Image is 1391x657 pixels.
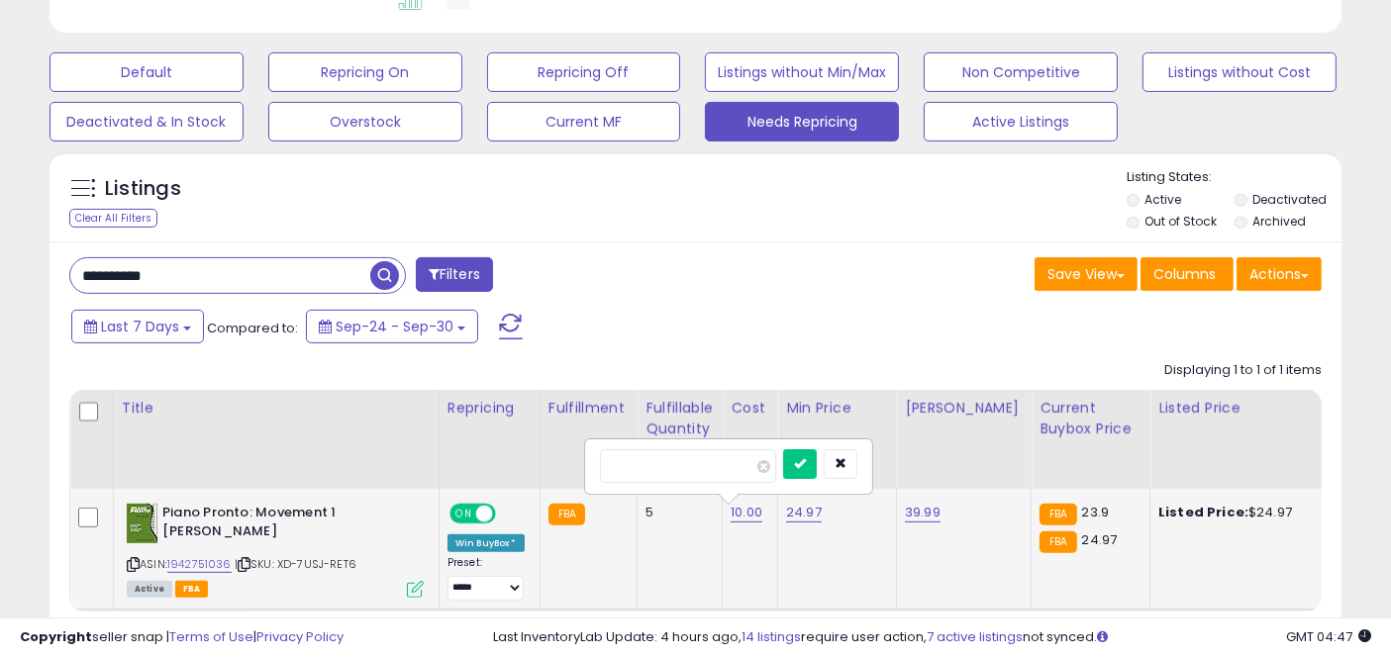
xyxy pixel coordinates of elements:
div: Preset: [447,556,525,600]
span: Compared to: [207,319,298,337]
h5: Listings [105,175,181,203]
span: | SKU: XD-7USJ-RET6 [235,556,356,572]
div: Fulfillable Quantity [646,398,714,439]
div: [PERSON_NAME] [905,398,1023,419]
span: 2025-10-10 04:47 GMT [1286,627,1371,646]
span: 23.9 [1082,503,1110,521]
div: Displaying 1 to 1 of 1 items [1164,361,1322,380]
button: Active Listings [924,102,1118,141]
button: Last 7 Days [71,310,204,343]
div: Win BuyBox * [447,534,525,552]
button: Non Competitive [924,52,1118,92]
div: ASIN: [127,504,424,596]
label: Deactivated [1253,191,1328,208]
div: Last InventoryLab Update: 4 hours ago, require user action, not synced. [493,628,1371,647]
div: Current Buybox Price [1040,398,1142,439]
span: OFF [493,506,525,522]
div: Title [122,398,431,419]
div: Clear All Filters [69,209,157,228]
label: Out of Stock [1145,213,1218,230]
label: Active [1145,191,1182,208]
button: Deactivated & In Stock [50,102,244,141]
div: Min Price [786,398,888,419]
div: $24.97 [1158,504,1323,521]
label: Archived [1253,213,1307,230]
small: FBA [548,504,585,525]
a: 39.99 [905,503,941,522]
button: Overstock [268,102,462,141]
button: Listings without Cost [1143,52,1337,92]
button: Repricing Off [487,52,681,92]
button: Actions [1237,257,1322,291]
div: Cost [731,398,769,419]
a: 10.00 [731,503,762,522]
button: Save View [1035,257,1138,291]
button: Filters [416,257,493,292]
span: ON [451,506,476,522]
small: FBA [1040,504,1076,525]
b: Piano Pronto: Movement 1 [PERSON_NAME] [162,504,403,545]
div: Fulfillment [548,398,629,419]
button: Current MF [487,102,681,141]
div: Listed Price [1158,398,1330,419]
button: Listings without Min/Max [705,52,899,92]
button: Repricing On [268,52,462,92]
span: Last 7 Days [101,317,179,336]
a: Privacy Policy [256,627,344,646]
a: 1942751036 [167,556,232,573]
span: All listings currently available for purchase on Amazon [127,581,172,598]
div: 5 [646,504,707,521]
button: Default [50,52,244,92]
span: Columns [1153,264,1216,284]
div: Repricing [447,398,532,419]
span: FBA [175,581,209,598]
small: FBA [1040,531,1076,553]
a: 14 listings [742,627,801,646]
strong: Copyright [20,627,92,646]
img: 51Gc6cts2FL._SL40_.jpg [127,504,157,543]
p: Listing States: [1127,168,1341,187]
a: 24.97 [786,503,822,522]
button: Sep-24 - Sep-30 [306,310,478,343]
b: Listed Price: [1158,503,1248,521]
div: seller snap | | [20,628,344,647]
button: Needs Repricing [705,102,899,141]
a: 7 active listings [927,627,1023,646]
button: Columns [1141,257,1234,291]
a: Terms of Use [169,627,253,646]
span: 24.97 [1082,530,1118,549]
span: Sep-24 - Sep-30 [336,317,453,336]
